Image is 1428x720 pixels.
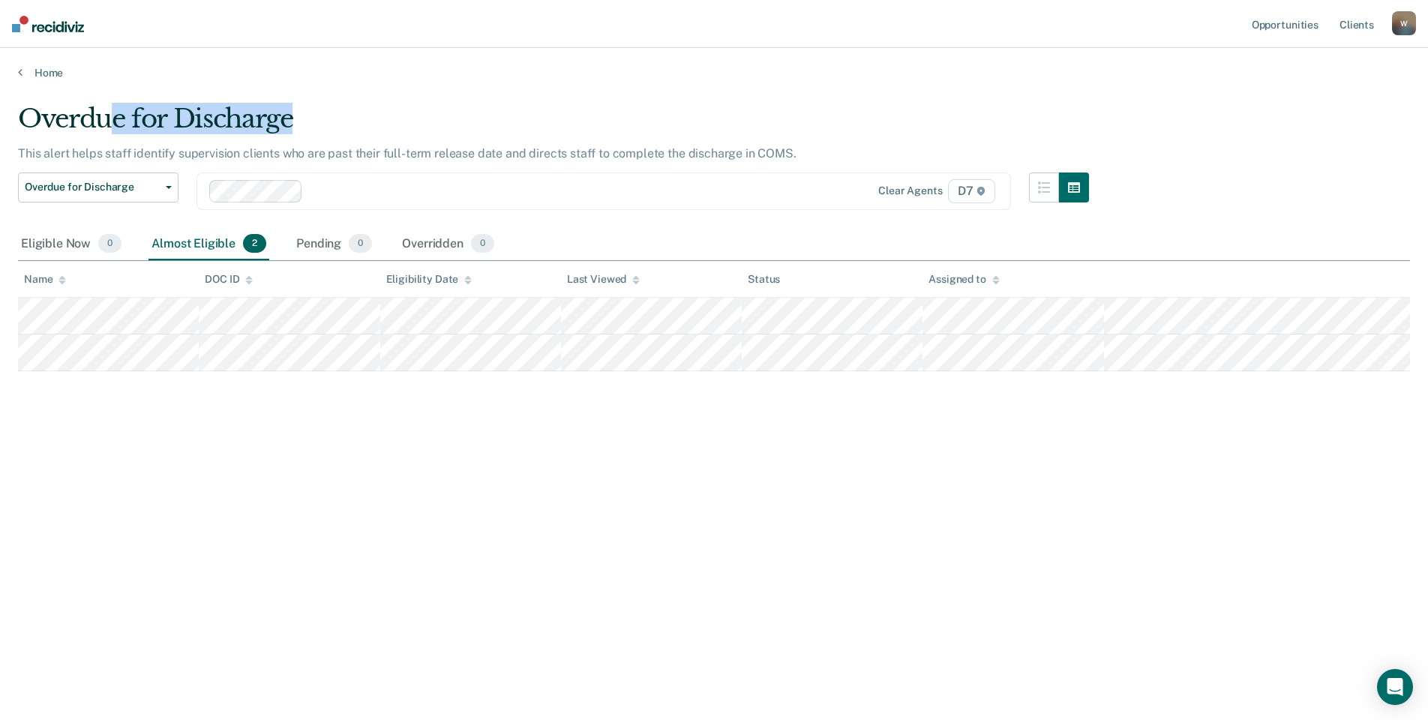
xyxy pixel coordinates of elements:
[878,184,942,197] div: Clear agents
[24,273,66,286] div: Name
[567,273,640,286] div: Last Viewed
[243,234,266,253] span: 2
[928,273,999,286] div: Assigned to
[98,234,121,253] span: 0
[18,172,178,202] button: Overdue for Discharge
[399,228,497,261] div: Overridden0
[18,103,1089,146] div: Overdue for Discharge
[12,16,84,32] img: Recidiviz
[205,273,253,286] div: DOC ID
[386,273,472,286] div: Eligibility Date
[948,179,995,203] span: D7
[18,146,796,160] p: This alert helps staff identify supervision clients who are past their full-term release date and...
[293,228,375,261] div: Pending0
[25,181,160,193] span: Overdue for Discharge
[748,273,780,286] div: Status
[1377,669,1413,705] div: Open Intercom Messenger
[148,228,269,261] div: Almost Eligible2
[18,228,124,261] div: Eligible Now0
[18,66,1410,79] a: Home
[349,234,372,253] span: 0
[471,234,494,253] span: 0
[1392,11,1416,35] button: W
